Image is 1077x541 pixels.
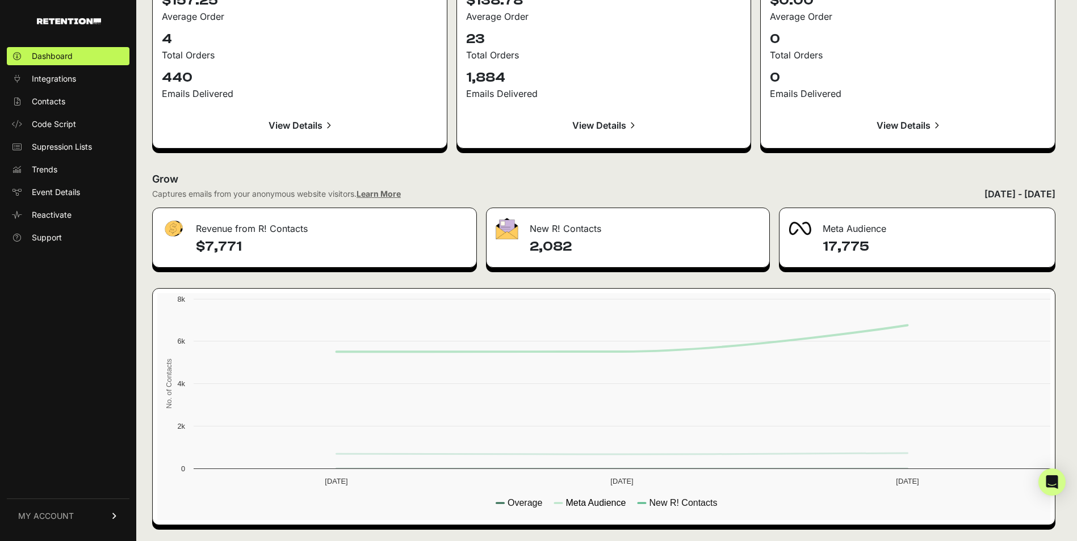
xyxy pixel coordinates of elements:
h4: 17,775 [823,238,1046,256]
a: View Details [466,112,742,139]
a: Event Details [7,183,129,201]
div: Total Orders [770,48,1046,62]
span: Event Details [32,187,80,198]
text: 4k [177,379,185,388]
p: 0 [770,69,1046,87]
text: New R! Contacts [649,498,717,508]
text: [DATE] [325,477,347,485]
text: [DATE] [896,477,919,485]
a: Code Script [7,115,129,133]
p: 0 [770,30,1046,48]
img: fa-envelope-19ae18322b30453b285274b1b8af3d052b27d846a4fbe8435d1a52b978f639a2.png [496,218,518,239]
p: 4 [162,30,438,48]
span: Trends [32,164,57,175]
div: New R! Contacts [487,208,770,242]
div: Revenue from R! Contacts [153,208,476,242]
a: View Details [162,112,438,139]
img: fa-meta-2f981b61bb99beabf952f7030308934f19ce035c18b003e963880cc3fabeebb7.png [789,222,811,235]
div: Emails Delivered [162,87,438,100]
a: Supression Lists [7,138,129,156]
div: Total Orders [162,48,438,62]
div: Average Order [162,10,438,23]
a: Reactivate [7,206,129,224]
div: Average Order [466,10,742,23]
img: Retention.com [37,18,101,24]
div: Captures emails from your anonymous website visitors. [152,188,401,200]
a: Contacts [7,92,129,111]
div: Average Order [770,10,1046,23]
a: MY ACCOUNT [7,498,129,533]
span: MY ACCOUNT [18,510,74,522]
span: Contacts [32,96,65,107]
text: Meta Audience [565,498,626,508]
a: Dashboard [7,47,129,65]
a: Learn More [357,189,401,198]
text: 0 [181,464,185,473]
p: 440 [162,69,438,87]
div: Meta Audience [780,208,1055,242]
span: Supression Lists [32,141,92,153]
text: 2k [177,422,185,430]
div: Emails Delivered [466,87,742,100]
a: Support [7,229,129,247]
a: Integrations [7,70,129,88]
span: Code Script [32,119,76,130]
span: Dashboard [32,50,73,62]
text: No. of Contacts [165,358,173,408]
h4: $7,771 [196,238,467,256]
span: Support [32,232,62,243]
div: Emails Delivered [770,87,1046,100]
div: [DATE] - [DATE] [984,187,1055,201]
p: 23 [466,30,742,48]
img: fa-dollar-13500eef13a19c4ab2b9ed9ad552e47b0d9fc28b02b83b90ba0e00f96d6372e9.png [162,218,185,240]
text: 6k [177,337,185,345]
text: Overage [508,498,542,508]
span: Integrations [32,73,76,84]
text: [DATE] [610,477,633,485]
h2: Grow [152,171,1055,187]
a: Trends [7,160,129,179]
text: 8k [177,295,185,303]
div: Open Intercom Messenger [1038,468,1066,496]
h4: 2,082 [530,238,761,256]
p: 1,884 [466,69,742,87]
span: Reactivate [32,209,72,221]
div: Total Orders [466,48,742,62]
a: View Details [770,112,1046,139]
